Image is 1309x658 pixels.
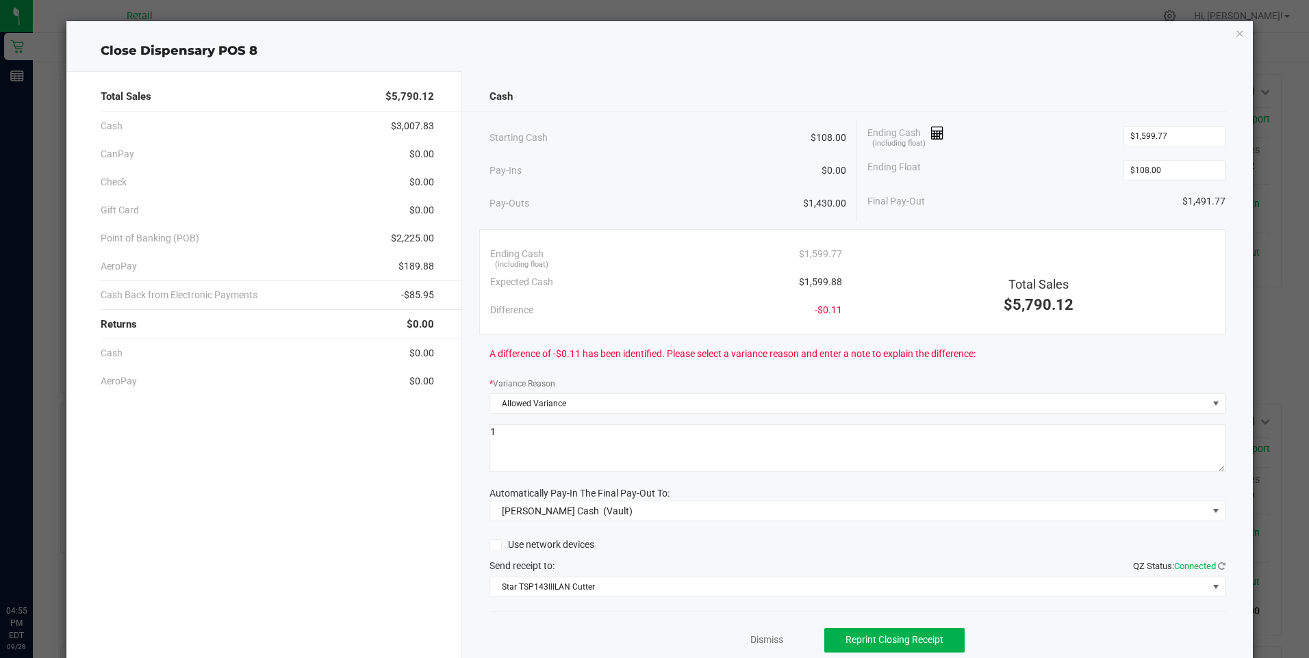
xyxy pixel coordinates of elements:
span: Ending Cash [867,126,944,146]
span: QZ Status: [1133,561,1225,571]
span: $5,790.12 [385,89,434,105]
span: -$0.11 [815,303,842,317]
span: Final Pay-Out [867,194,925,209]
span: A difference of -$0.11 has been identified. Please select a variance reason and enter a note to e... [490,347,976,361]
button: Reprint Closing Receipt [824,628,965,653]
span: (including float) [872,138,926,150]
span: Pay-Ins [490,163,522,178]
span: AeroPay [101,259,137,274]
span: $0.00 [409,175,434,189]
span: $1,430.00 [803,196,846,211]
span: $108.00 [811,131,846,145]
span: $5,790.12 [1004,296,1073,313]
span: Ending Float [867,160,921,181]
div: Close Dispensary POS 8 [66,42,1252,60]
span: Point of Banking (POB) [101,231,199,246]
span: Allowed Variance [490,394,1208,413]
span: AeroPay [101,374,137,389]
span: $0.00 [409,147,434,161]
span: Automatically Pay-In The Final Pay-Out To: [490,488,670,499]
label: Variance Reason [490,378,555,390]
span: $189.88 [398,259,434,274]
span: $2,225.00 [391,231,434,246]
label: Use network devices [490,538,594,552]
span: Difference [490,303,533,317]
span: $0.00 [407,317,434,332]
a: Dismiss [750,633,783,647]
span: Reprint Closing Receipt [846,634,943,645]
span: Pay-Outs [490,196,529,211]
span: Star TSP143IIILAN Cutter [490,577,1208,596]
span: [PERSON_NAME] Cash [502,505,599,516]
span: Expected Cash [490,275,553,289]
span: $1,491.77 [1182,194,1225,209]
span: Check [101,175,127,189]
span: Cash [490,89,513,105]
span: Starting Cash [490,131,548,145]
span: Connected [1174,561,1216,571]
span: -$85.95 [401,288,434,302]
span: $3,007.83 [391,119,434,133]
span: (including float) [495,259,548,271]
span: Total Sales [1008,277,1069,291]
span: CanPay [101,147,134,161]
span: (Vault) [603,505,633,516]
span: $1,599.88 [799,275,842,289]
span: Gift Card [101,203,139,218]
span: $0.00 [409,346,434,360]
span: $0.00 [409,203,434,218]
div: Returns [101,310,433,339]
span: $0.00 [822,163,846,178]
span: Ending Cash [490,247,544,261]
span: Cash [101,119,123,133]
span: Cash Back from Electronic Payments [101,288,257,302]
iframe: Resource center [14,549,55,590]
span: $0.00 [409,374,434,389]
span: Cash [101,346,123,360]
span: Total Sales [101,89,151,105]
span: Send receipt to: [490,560,555,571]
span: $1,599.77 [799,247,842,261]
